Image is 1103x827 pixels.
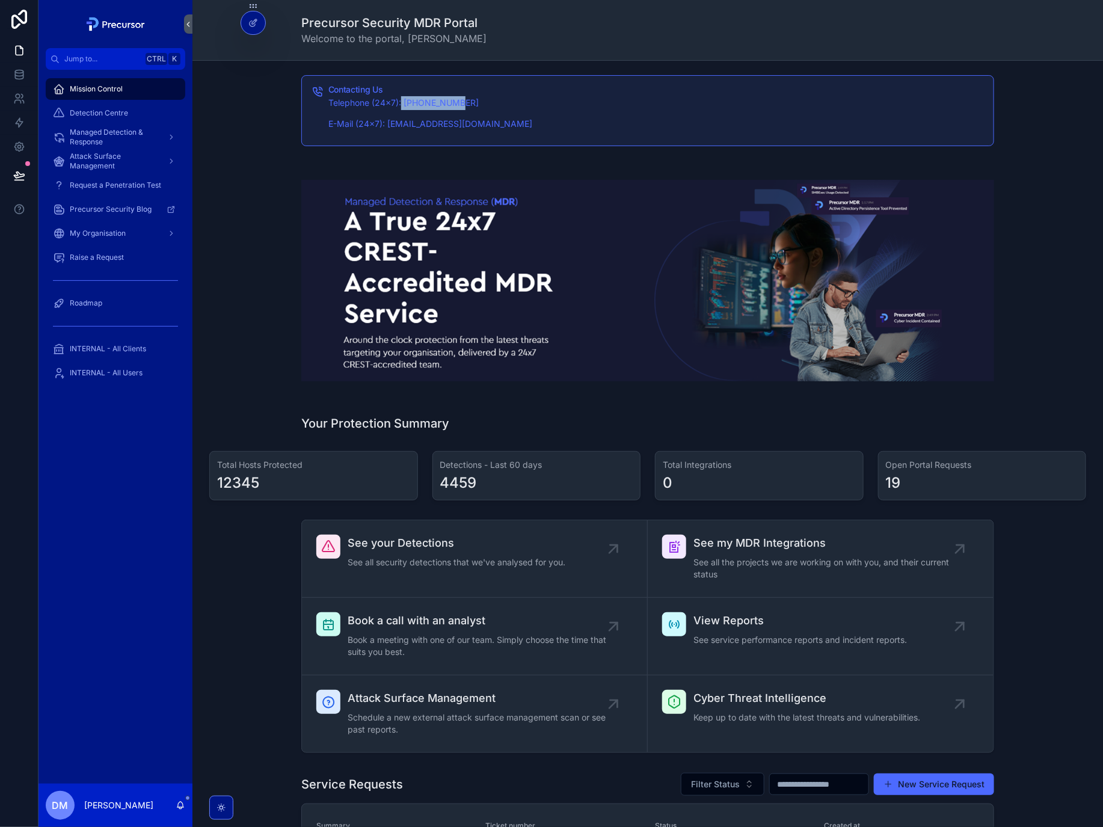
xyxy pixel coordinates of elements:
[348,556,565,568] span: See all security detections that we've analysed for you.
[348,612,613,629] span: Book a call with an analyst
[348,690,613,707] span: Attack Surface Management
[70,368,143,378] span: INTERNAL - All Users
[328,85,984,94] h5: Contacting Us
[302,520,648,598] a: See your DetectionsSee all security detections that we've analysed for you.
[886,473,901,493] div: 19
[170,54,179,64] span: K
[46,362,185,384] a: INTERNAL - All Users
[440,473,477,493] div: 4459
[84,799,153,811] p: [PERSON_NAME]
[83,14,149,34] img: App logo
[46,223,185,244] a: My Organisation
[648,520,994,598] a: See my MDR IntegrationsSee all the projects we are working on with you, and their current status
[693,612,907,629] span: View Reports
[70,344,146,354] span: INTERNAL - All Clients
[70,152,158,171] span: Attack Surface Management
[328,96,984,110] p: Telephone (24x7): [PHONE_NUMBER]
[302,598,648,675] a: Book a call with an analystBook a meeting with one of our team. Simply choose the time that suits...
[301,31,487,46] span: Welcome to the portal, [PERSON_NAME]
[217,459,410,471] h3: Total Hosts Protected
[46,198,185,220] a: Precursor Security Blog
[440,459,633,471] h3: Detections - Last 60 days
[886,459,1079,471] h3: Open Portal Requests
[301,14,487,31] h1: Precursor Security MDR Portal
[681,773,764,796] button: Select Button
[38,70,192,399] div: scrollable content
[64,54,141,64] span: Jump to...
[146,53,167,65] span: Ctrl
[70,108,128,118] span: Detection Centre
[693,712,920,724] span: Keep up to date with the latest threats and vulnerabilities.
[328,96,984,131] div: Telephone (24x7): 01912491612 E-Mail (24x7): soc@precursorsecurity.com
[46,102,185,124] a: Detection Centre
[46,150,185,172] a: Attack Surface Management
[301,776,403,793] h1: Service Requests
[46,48,185,70] button: Jump to...CtrlK
[348,634,613,658] span: Book a meeting with one of our team. Simply choose the time that suits you best.
[70,84,123,94] span: Mission Control
[663,459,856,471] h3: Total Integrations
[46,292,185,314] a: Roadmap
[693,634,907,646] span: See service performance reports and incident reports.
[70,253,124,262] span: Raise a Request
[328,117,984,131] p: E-Mail (24x7): [EMAIL_ADDRESS][DOMAIN_NAME]
[70,128,158,147] span: Managed Detection & Response
[46,174,185,196] a: Request a Penetration Test
[693,690,920,707] span: Cyber Threat Intelligence
[348,712,613,736] span: Schedule a new external attack surface management scan or see past reports.
[648,598,994,675] a: View ReportsSee service performance reports and incident reports.
[70,180,161,190] span: Request a Penetration Test
[52,798,69,813] span: DM
[302,675,648,752] a: Attack Surface ManagementSchedule a new external attack surface management scan or see past reports.
[217,473,259,493] div: 12345
[874,773,994,795] button: New Service Request
[301,415,449,432] h1: Your Protection Summary
[46,338,185,360] a: INTERNAL - All Clients
[46,78,185,100] a: Mission Control
[693,556,960,580] span: See all the projects we are working on with you, and their current status
[46,247,185,268] a: Raise a Request
[46,126,185,148] a: Managed Detection & Response
[348,535,565,552] span: See your Detections
[693,535,960,552] span: See my MDR Integrations
[648,675,994,752] a: Cyber Threat IntelligenceKeep up to date with the latest threats and vulnerabilities.
[691,778,740,790] span: Filter Status
[70,204,152,214] span: Precursor Security Blog
[70,229,126,238] span: My Organisation
[70,298,102,308] span: Roadmap
[301,180,994,382] img: 17888-2024-08-22-14_25_07-Picture1.png
[663,473,672,493] div: 0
